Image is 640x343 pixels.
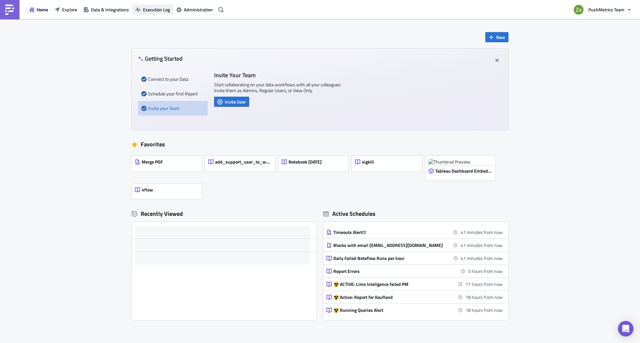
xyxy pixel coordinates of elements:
div: Timeouts Alert!!! [333,229,447,235]
a: ☢️ Running Queries Alert18 hours from now [326,304,503,316]
time: 2025-08-21 08:00 [466,307,503,313]
a: Merge PDF [132,153,205,180]
a: Report Errors5 hours from now [326,265,503,277]
span: Explore [62,6,77,13]
span: Tableau Dashboard Embed [DATE] [435,168,492,174]
img: Thumbnail Preview [429,159,492,165]
span: PushMetrics Team [588,6,624,13]
div: ☢️ ACTIVE: Lime Inteligence failed PM [333,281,447,287]
div: Invite your Team [141,101,204,116]
div: Blocks with email [EMAIL_ADDRESS][DOMAIN_NAME] [333,242,447,248]
span: Execution Log [143,6,170,13]
div: Recently Viewed [132,209,317,219]
span: Merge PDF [142,159,163,165]
a: Timeouts Alert!!!41 minutes from now [326,226,503,239]
a: 4flow [132,180,205,199]
img: PushMetrics [5,5,15,15]
a: Blocks with email [EMAIL_ADDRESS][DOMAIN_NAME]41 minutes from now [326,239,503,251]
div: Active Schedules [323,210,376,217]
span: add_support_user_to_workspace [215,159,272,165]
a: Daily Failed Noteflow Runs per hour41 minutes from now [326,252,503,264]
div: Report Errors [333,268,447,274]
div: ☢️ Active: Report for Kaufland [333,294,447,300]
time: 2025-08-21 08:00 [466,294,503,300]
a: add_support_user_to_workspace [205,153,278,180]
div: Schedule your first Report [141,86,204,101]
button: Invite User [214,97,249,107]
time: 2025-08-20 15:00 [461,255,503,262]
button: Explore [51,5,80,15]
div: ☢️ Running Queries Alert [333,307,447,313]
span: sigkill [362,159,374,165]
button: Administration [173,5,216,15]
span: Administration [184,6,213,13]
a: ☢️ Active: Report for Kaufland18 hours from now [326,291,503,303]
a: Notebook [DATE] [278,153,352,180]
div: Favorites [132,140,508,149]
button: Execution Log [132,5,173,15]
button: New [485,32,508,42]
h4: Invite Your Team [214,72,344,79]
button: PushMetrics Team [570,3,635,17]
div: Open Intercom Messenger [618,321,634,337]
p: Start collaborating on your data workflows with all your colleagues. Invite them as Admins, Regul... [214,82,344,93]
time: 2025-08-21 01:00 [466,281,503,288]
h4: Getting Started [138,55,183,62]
time: 2025-08-20 15:00 [461,242,503,249]
span: 4flow [142,187,153,193]
button: Data & Integrations [80,5,132,15]
button: Home [26,5,51,15]
img: Avatar [573,4,584,15]
span: Notebook [DATE] [288,159,322,165]
a: ☢️ ACTIVE: Lime Inteligence failed PM11 hours from now [326,278,503,290]
time: 2025-08-20 19:00 [468,268,503,275]
span: New [496,34,505,41]
a: Thumbnail PreviewTableau Dashboard Embed [DATE] [425,153,499,180]
time: 2025-08-20 15:00 [461,229,503,236]
div: Daily Failed Noteflow Runs per hour [333,255,447,261]
span: Data & Integrations [91,6,129,13]
div: Connect to your Data [141,72,204,86]
span: Home [37,6,48,13]
a: sigkill [352,153,425,180]
span: Invite User [225,98,246,105]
